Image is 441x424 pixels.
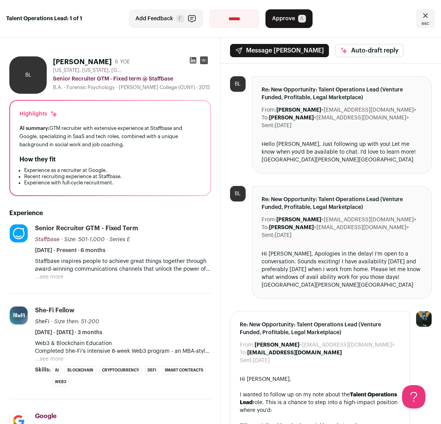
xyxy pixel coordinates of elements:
[19,124,201,149] div: GTM recruiter with extensive experience at Staffbase and Google, specializing in SaaS and tech ro...
[10,224,28,242] img: c1c7cc670dd73ab0718e1a63c4108b3e1ed417e91c98e18e08756c9a0a3bfba1.jpg
[51,319,99,324] span: · Size then: 51-200
[9,56,47,94] div: BL
[247,350,342,356] b: [EMAIL_ADDRESS][DOMAIN_NAME]
[53,84,211,91] div: B.A. - Forensic Psychology - [PERSON_NAME] College (CUNY) - 2015
[109,237,130,242] span: Series E
[35,366,51,374] span: Skills:
[35,340,211,347] p: Web3 & Blockchain Education
[19,155,56,164] h2: How they fit
[52,366,61,375] li: AI
[19,110,58,118] div: Highlights
[35,247,105,254] span: [DATE] - Present · 6 months
[262,122,275,130] dt: Sent:
[61,237,105,242] span: · Size: 501-1,000
[276,216,416,224] dd: <[EMAIL_ADDRESS][DOMAIN_NAME]>
[106,236,108,244] span: ·
[53,67,123,74] span: [US_STATE], [US_STATE], [GEOGRAPHIC_DATA]
[53,56,112,67] h1: [PERSON_NAME]
[35,413,56,419] span: Google
[272,15,295,23] span: Approve
[262,86,422,102] span: Re: New Opportunity: Talent Operations Lead (Venture Funded, Profitable, Legal Marketplace)
[262,216,276,224] dt: From:
[9,208,211,218] h2: Experience
[6,15,82,23] strong: Talent Operations Lead: 1 of 1
[262,196,422,211] span: Re: New Opportunity: Talent Operations Lead (Venture Funded, Profitable, Legal Marketplace)
[240,375,401,383] div: Hi [PERSON_NAME],
[269,114,409,122] dd: <[EMAIL_ADDRESS][DOMAIN_NAME]>
[115,58,130,66] div: 6 YOE
[240,321,401,336] span: Re: New Opportunity: Talent Operations Lead (Venture Funded, Profitable, Legal Marketplace)
[269,115,314,121] b: [PERSON_NAME]
[35,355,63,363] button: ...see more
[262,250,422,289] div: Hi [PERSON_NAME], Apologies in the delay! I’m open to a conversation. Sounds exciting! I have ava...
[10,307,28,324] img: 5cf1ff7ed20fd53d532e17fe1af7e6661acbf5c0c3759ecf4fa5fc2c7f314bf3
[230,44,329,57] button: Message [PERSON_NAME]
[53,75,211,83] div: Senior Recruiter GTM - Fixed term @ Staffbase
[255,341,395,349] dd: <[EMAIL_ADDRESS][DOMAIN_NAME]>
[162,366,206,375] li: Smart Contracts
[253,357,270,364] dd: [DATE]
[230,76,246,92] div: BL
[35,273,63,281] button: ...see more
[265,9,313,28] button: Approve A
[65,366,96,375] li: Blockchain
[24,167,201,173] li: Experience as a recruiter at Google.
[262,106,276,114] dt: From:
[269,225,314,230] b: [PERSON_NAME]
[416,9,435,28] a: Close
[24,173,201,180] li: Recent recruiting experience at Staffbase.
[276,106,416,114] dd: <[EMAIL_ADDRESS][DOMAIN_NAME]>
[176,15,184,23] span: F
[35,306,74,315] div: She-Fi Fellow
[240,341,255,349] dt: From:
[129,9,203,28] button: Add Feedback F
[276,107,321,113] b: [PERSON_NAME]
[262,231,275,239] dt: Sent:
[276,217,321,223] b: [PERSON_NAME]
[416,311,432,327] img: 12031951-medium_jpg
[35,329,102,336] span: [DATE] - [DATE] · 3 months
[99,366,142,375] li: Cryptocurrency
[240,357,253,364] dt: Sent:
[262,114,269,122] dt: To:
[52,378,69,386] li: Web3
[275,122,292,130] dd: [DATE]
[262,140,422,164] div: Hello [PERSON_NAME], Just following up with you! Let me know when you'd be available to chat. I'd...
[35,224,138,233] div: Senior Recruiter GTM - Fixed term
[240,349,247,357] dt: To:
[275,231,292,239] dd: [DATE]
[35,347,211,355] p: Completed She-Fi's intensive 8-week Web3 program - an MBA-style curriculum designed to accelerate...
[335,44,404,57] button: Auto-draft reply
[24,180,201,186] li: Experience with full-cycle recruitment.
[230,186,246,201] div: BL
[240,391,401,414] div: I wanted to follow up on my note about the role. This is a chance to step into a high-impact posi...
[35,319,49,324] span: SheFi
[145,366,159,375] li: DeFi
[402,385,425,408] iframe: Help Scout Beacon - Open
[19,126,49,131] span: AI summary:
[35,237,60,242] span: Staffbase
[262,224,269,231] dt: To:
[35,258,211,273] p: Staffbase inspires people to achieve great things together through award-winning communications c...
[255,342,299,348] b: [PERSON_NAME]
[135,15,173,23] span: Add Feedback
[269,224,409,231] dd: <[EMAIL_ADDRESS][DOMAIN_NAME]>
[422,20,429,26] span: esc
